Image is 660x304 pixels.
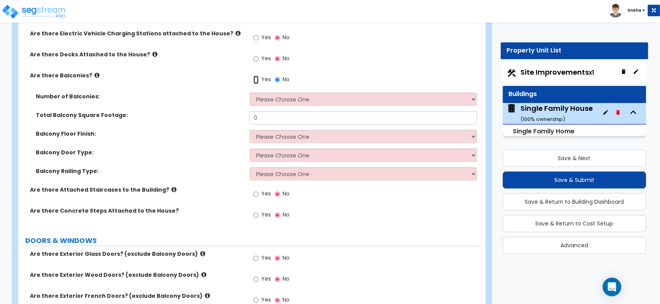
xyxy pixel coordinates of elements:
[30,186,244,194] label: Are there Attached Staircases to the Building?
[275,54,280,63] input: No
[30,30,244,37] label: Are there Electric Vehicle Charging Stations attached to the House?
[506,103,593,123] span: Single Family House
[508,90,641,99] div: Buildings
[275,75,280,84] input: No
[283,190,290,197] span: No
[253,33,258,42] input: Yes
[152,51,157,57] i: click for more info!
[30,250,244,258] label: Are there Exterior Glass Doors? (exclude Balcony Doors)
[30,292,244,300] label: Are there Exterior French Doors? (exclude Balcony Doors)
[30,271,244,279] label: Are there Exterior Wood Doors? (exclude Balcony Doors)
[253,275,258,283] input: Yes
[503,237,646,254] button: Advanced
[503,193,646,210] button: Save & Return to Building Dashboard
[503,171,646,189] button: Save & Submit
[506,46,643,55] div: Property Unit List
[275,275,280,283] input: No
[506,68,517,78] img: Construction.png
[283,296,290,304] span: No
[589,68,594,77] small: x1
[283,33,290,41] span: No
[253,54,258,63] input: Yes
[253,254,258,262] input: Yes
[36,130,244,138] label: Balcony Floor Finish:
[236,30,241,36] i: click for more info!
[30,207,244,215] label: Are there Concrete Steps Attached to the House?
[283,211,290,218] span: No
[171,187,176,192] i: click for more info!
[627,7,641,13] b: Sneha
[1,4,67,19] img: logo_pro_r.png
[253,75,258,84] input: Yes
[205,293,210,299] i: click for more info!
[261,296,271,304] span: Yes
[253,211,258,219] input: Yes
[513,127,574,136] small: Single Family Home
[520,115,565,123] small: ( 100 % ownership)
[25,236,481,246] label: DOORS & WINDOWS
[30,51,244,58] label: Are there Decks Attached to the House?
[283,75,290,83] span: No
[275,254,280,262] input: No
[275,190,280,198] input: No
[261,54,271,62] span: Yes
[283,275,290,283] span: No
[261,275,271,283] span: Yes
[609,4,622,17] img: avatar.png
[283,254,290,262] span: No
[275,33,280,42] input: No
[275,211,280,219] input: No
[94,72,100,78] i: click for more info!
[520,67,594,77] span: Site Improvements
[261,33,271,41] span: Yes
[36,149,244,156] label: Balcony Door Type:
[261,254,271,262] span: Yes
[506,103,517,114] img: building.svg
[261,75,271,83] span: Yes
[253,190,258,198] input: Yes
[503,215,646,232] button: Save & Return to Cost Setup
[200,251,205,257] i: click for more info!
[261,190,271,197] span: Yes
[503,150,646,167] button: Save & Next
[201,272,206,278] i: click for more info!
[520,103,593,123] div: Single Family House
[283,54,290,62] span: No
[36,93,244,100] label: Number of Balconies:
[261,211,271,218] span: Yes
[36,111,244,119] label: Total Balcony Square Footage:
[30,72,244,79] label: Are there Balconies?
[36,167,244,175] label: Balcony Railing Type:
[602,278,621,296] div: Open Intercom Messenger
